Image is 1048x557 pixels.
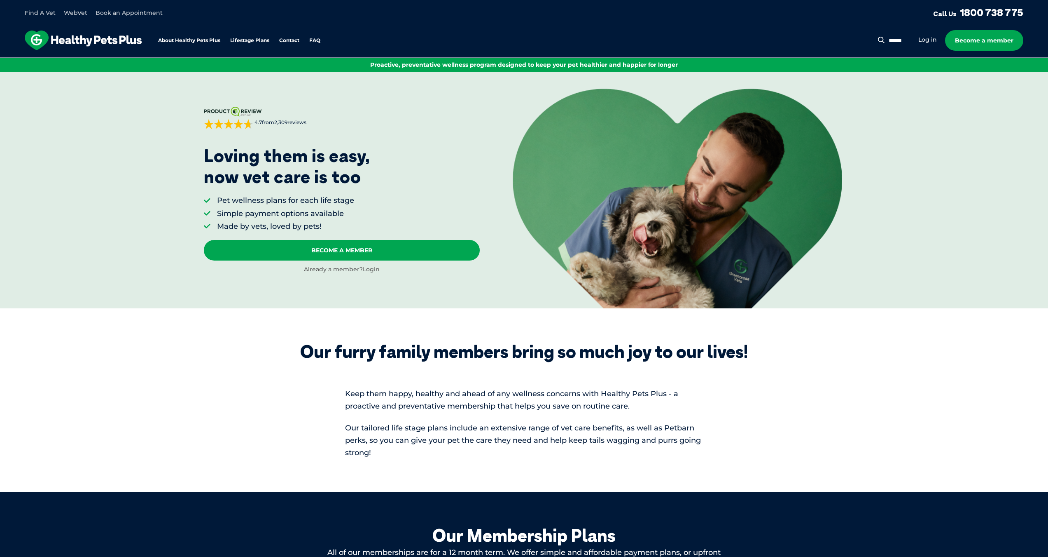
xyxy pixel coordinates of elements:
img: hpp-logo [25,31,142,50]
p: Loving them is easy, now vet care is too [204,146,370,187]
span: 2,309 reviews [274,119,306,125]
a: Log in [918,36,937,44]
a: Login [363,266,380,273]
a: Call Us1800 738 775 [933,6,1023,19]
li: Simple payment options available [217,209,354,219]
a: FAQ [309,38,320,43]
a: Become a member [945,30,1023,51]
a: Become A Member [204,240,480,261]
button: Search [876,36,887,44]
a: 4.7from2,309reviews [204,107,480,129]
div: 4.7 out of 5 stars [204,119,253,129]
a: Contact [279,38,299,43]
span: Proactive, preventative wellness program designed to keep your pet healthier and happier for longer [370,61,678,68]
li: Pet wellness plans for each life stage [217,195,354,206]
strong: 4.7 [254,119,262,125]
div: Our furry family members bring so much joy to our lives! [300,341,748,362]
a: About Healthy Pets Plus [158,38,220,43]
span: Our tailored life stage plans include an extensive range of vet care benefits, as well as Petbarn... [345,423,701,457]
a: Find A Vet [25,9,56,16]
a: Lifestage Plans [230,38,269,43]
a: WebVet [64,9,87,16]
img: <p>Loving them is easy, <br /> now vet care is too</p> [513,89,842,308]
span: from [253,119,306,126]
li: Made by vets, loved by pets! [217,221,354,232]
span: Call Us [933,9,957,18]
span: Keep them happy, healthy and ahead of any wellness concerns with Healthy Pets Plus - a proactive ... [345,389,678,411]
div: Already a member? [204,266,480,274]
a: Book an Appointment [96,9,163,16]
div: Our Membership Plans [318,525,730,546]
